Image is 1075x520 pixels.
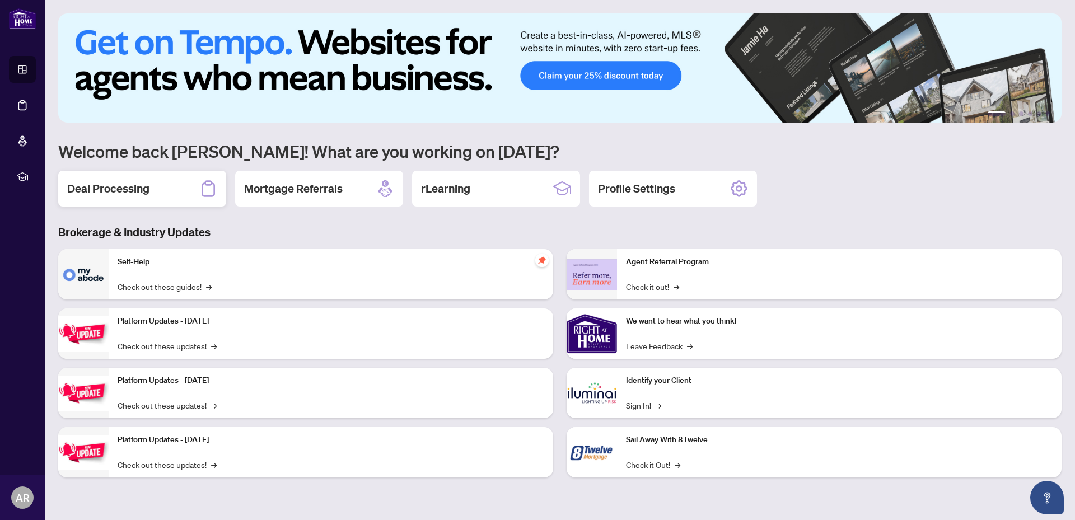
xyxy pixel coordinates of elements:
[1037,111,1041,116] button: 5
[1030,481,1064,514] button: Open asap
[1046,111,1050,116] button: 6
[58,249,109,299] img: Self-Help
[9,8,36,29] img: logo
[626,434,1053,446] p: Sail Away With 8Twelve
[626,256,1053,268] p: Agent Referral Program
[626,374,1053,387] p: Identify your Client
[58,435,109,470] img: Platform Updates - June 23, 2025
[118,374,544,387] p: Platform Updates - [DATE]
[626,399,661,411] a: Sign In!→
[626,315,1053,327] p: We want to hear what you think!
[675,458,680,471] span: →
[656,399,661,411] span: →
[567,259,617,290] img: Agent Referral Program
[58,224,1062,240] h3: Brokerage & Industry Updates
[1010,111,1015,116] button: 2
[626,280,679,293] a: Check it out!→
[626,458,680,471] a: Check it Out!→
[535,254,549,267] span: pushpin
[626,340,693,352] a: Leave Feedback→
[421,181,470,196] h2: rLearning
[118,340,217,352] a: Check out these updates!→
[58,13,1062,123] img: Slide 0
[988,111,1006,116] button: 1
[58,376,109,411] img: Platform Updates - July 8, 2025
[58,316,109,352] img: Platform Updates - July 21, 2025
[567,308,617,359] img: We want to hear what you think!
[118,315,544,327] p: Platform Updates - [DATE]
[118,399,217,411] a: Check out these updates!→
[67,181,149,196] h2: Deal Processing
[598,181,675,196] h2: Profile Settings
[567,368,617,418] img: Identify your Client
[567,427,617,477] img: Sail Away With 8Twelve
[118,458,217,471] a: Check out these updates!→
[58,140,1062,162] h1: Welcome back [PERSON_NAME]! What are you working on [DATE]?
[1019,111,1023,116] button: 3
[118,280,212,293] a: Check out these guides!→
[118,434,544,446] p: Platform Updates - [DATE]
[1028,111,1032,116] button: 4
[16,490,30,505] span: AR
[211,340,217,352] span: →
[674,280,679,293] span: →
[118,256,544,268] p: Self-Help
[687,340,693,352] span: →
[206,280,212,293] span: →
[244,181,343,196] h2: Mortgage Referrals
[211,458,217,471] span: →
[211,399,217,411] span: →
